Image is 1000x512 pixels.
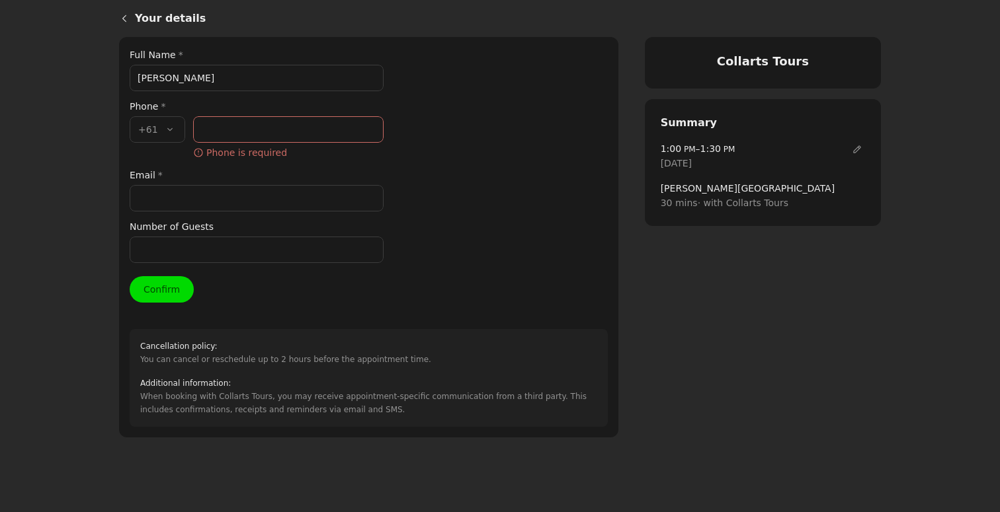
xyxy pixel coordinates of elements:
h2: Additional information : [140,377,597,390]
span: PM [681,145,695,154]
span: – [661,141,735,156]
div: You can cancel or reschedule up to 2 hours before the appointment time. [140,340,431,366]
span: [PERSON_NAME][GEOGRAPHIC_DATA] [661,181,865,196]
h2: Summary [661,115,865,131]
span: 1:30 [700,143,721,154]
label: Full Name [130,48,384,62]
span: [DATE] [661,156,692,170]
div: Phone [130,99,384,114]
label: Number of Guests [130,219,384,234]
span: 30 mins · with Collarts Tours [661,196,865,210]
a: Back [108,3,135,34]
div: When booking with Collarts Tours, you may receive appointment-specific communication from a third... [140,377,597,416]
span: ​ [849,141,865,157]
button: Confirm [130,276,194,303]
h1: Your details [135,11,881,26]
span: Phone is required [206,145,384,160]
button: +61 [130,116,185,143]
span: ​ [193,145,204,160]
button: Edit date and time [849,141,865,157]
span: 1:00 [661,143,681,154]
h2: Cancellation policy : [140,340,431,353]
label: Email [130,168,384,182]
span: PM [721,145,735,154]
h4: Collarts Tours [661,53,865,70]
